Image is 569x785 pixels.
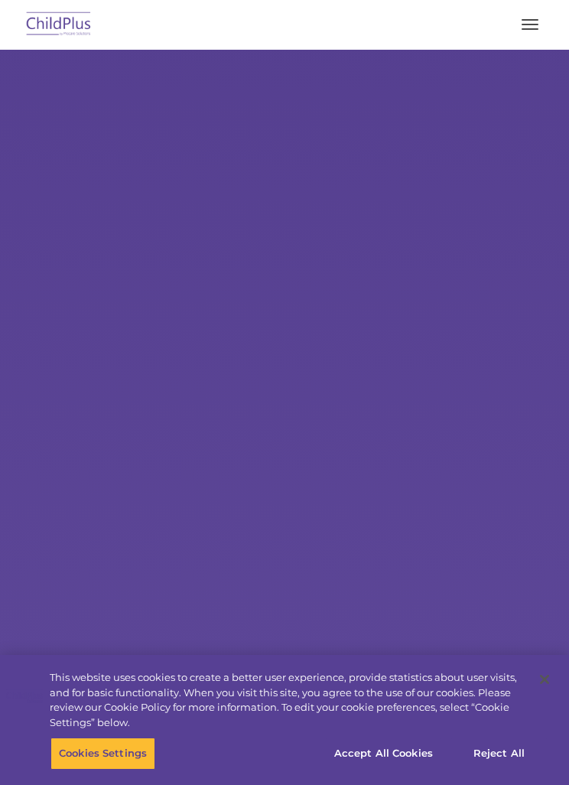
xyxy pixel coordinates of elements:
[528,663,561,696] button: Close
[23,7,95,43] img: ChildPlus by Procare Solutions
[451,738,547,770] button: Reject All
[326,738,441,770] button: Accept All Cookies
[50,738,155,770] button: Cookies Settings
[50,670,528,730] div: This website uses cookies to create a better user experience, provide statistics about user visit...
